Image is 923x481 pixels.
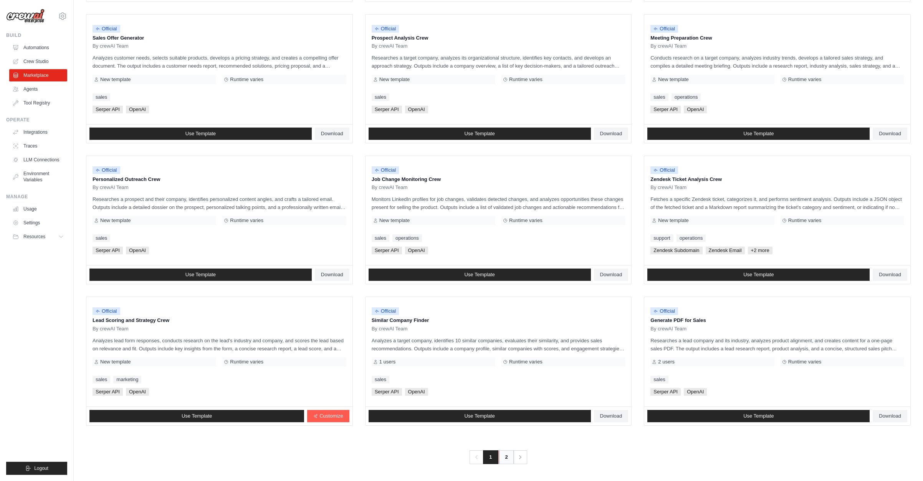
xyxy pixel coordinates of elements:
a: Integrations [9,126,67,138]
span: Use Template [464,131,495,137]
a: 2 [499,450,514,464]
span: Official [372,307,399,315]
span: Download [879,131,901,137]
span: New template [100,217,131,224]
span: Official [93,307,120,315]
a: Download [873,410,907,422]
a: Use Template [89,269,312,281]
span: Download [600,413,622,419]
a: Usage [9,203,67,215]
a: sales [650,93,668,101]
span: OpenAI [126,106,149,113]
a: sales [372,376,389,383]
span: Serper API [93,388,123,396]
a: sales [93,234,110,242]
p: Analyzes customer needs, selects suitable products, develops a pricing strategy, and creates a co... [93,54,346,70]
a: Use Template [369,269,591,281]
p: Analyzes a target company, identifies 10 similar companies, evaluates their similarity, and provi... [372,337,625,353]
p: Meeting Preparation Crew [650,34,904,42]
span: Official [93,25,120,33]
span: Official [372,25,399,33]
span: By crewAI Team [372,184,408,191]
a: Download [873,128,907,140]
p: Researches a target company, analyzes its organizational structure, identifies key contacts, and ... [372,54,625,70]
a: Download [315,269,349,281]
a: marketing [113,376,141,383]
span: Official [650,307,678,315]
a: Download [873,269,907,281]
a: Use Template [369,410,591,422]
a: sales [650,376,668,383]
span: Use Template [185,272,216,278]
span: Use Template [464,272,495,278]
span: Runtime varies [509,359,543,365]
a: operations [677,234,706,242]
span: Customize [319,413,343,419]
span: 1 [483,450,498,464]
a: Use Template [647,269,870,281]
span: New template [100,76,131,83]
p: Fetches a specific Zendesk ticket, categorizes it, and performs sentiment analysis. Outputs inclu... [650,195,904,211]
span: Official [650,25,678,33]
a: operations [392,234,422,242]
a: Use Template [89,410,304,422]
a: Agents [9,83,67,95]
span: By crewAI Team [650,326,686,332]
span: Use Template [743,272,774,278]
a: sales [372,234,389,242]
span: Resources [23,234,45,240]
span: Use Template [464,413,495,419]
span: New template [100,359,131,365]
p: Researches a prospect and their company, identifies personalized content angles, and crafts a tai... [93,195,346,211]
button: Logout [6,462,67,475]
a: Traces [9,140,67,152]
span: Serper API [372,106,402,113]
span: Official [93,166,120,174]
button: Resources [9,231,67,243]
a: Download [594,128,629,140]
span: OpenAI [126,247,149,254]
span: Runtime varies [230,217,263,224]
span: Use Template [743,413,774,419]
span: Zendesk Subdomain [650,247,702,254]
span: Use Template [743,131,774,137]
a: Use Template [647,128,870,140]
p: Zendesk Ticket Analysis Crew [650,176,904,183]
span: Download [600,272,622,278]
span: New template [379,217,410,224]
span: Use Template [185,131,216,137]
span: Serper API [93,106,123,113]
span: Runtime varies [230,76,263,83]
a: sales [372,93,389,101]
span: By crewAI Team [93,326,129,332]
p: Generate PDF for Sales [650,317,904,324]
p: Similar Company Finder [372,317,625,324]
span: Use Template [182,413,212,419]
a: sales [93,93,110,101]
span: Official [650,166,678,174]
a: Automations [9,41,67,54]
a: Download [594,269,629,281]
span: Serper API [93,247,123,254]
span: 1 users [379,359,396,365]
span: OpenAI [405,247,428,254]
p: Conducts research on a target company, analyzes industry trends, develops a tailored sales strate... [650,54,904,70]
span: Serper API [650,106,681,113]
a: sales [93,376,110,383]
p: Monitors LinkedIn profiles for job changes, validates detected changes, and analyzes opportunitie... [372,195,625,211]
span: Download [879,413,901,419]
span: OpenAI [684,106,707,113]
span: New template [658,217,688,224]
div: Build [6,32,67,38]
a: Download [315,128,349,140]
a: Use Template [647,410,870,422]
span: Download [600,131,622,137]
span: Logout [34,465,48,471]
a: Use Template [89,128,312,140]
p: Prospect Analysis Crew [372,34,625,42]
span: Serper API [650,388,681,396]
p: Personalized Outreach Crew [93,176,346,183]
a: Settings [9,217,67,229]
span: New template [379,76,410,83]
nav: Pagination [470,450,527,464]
